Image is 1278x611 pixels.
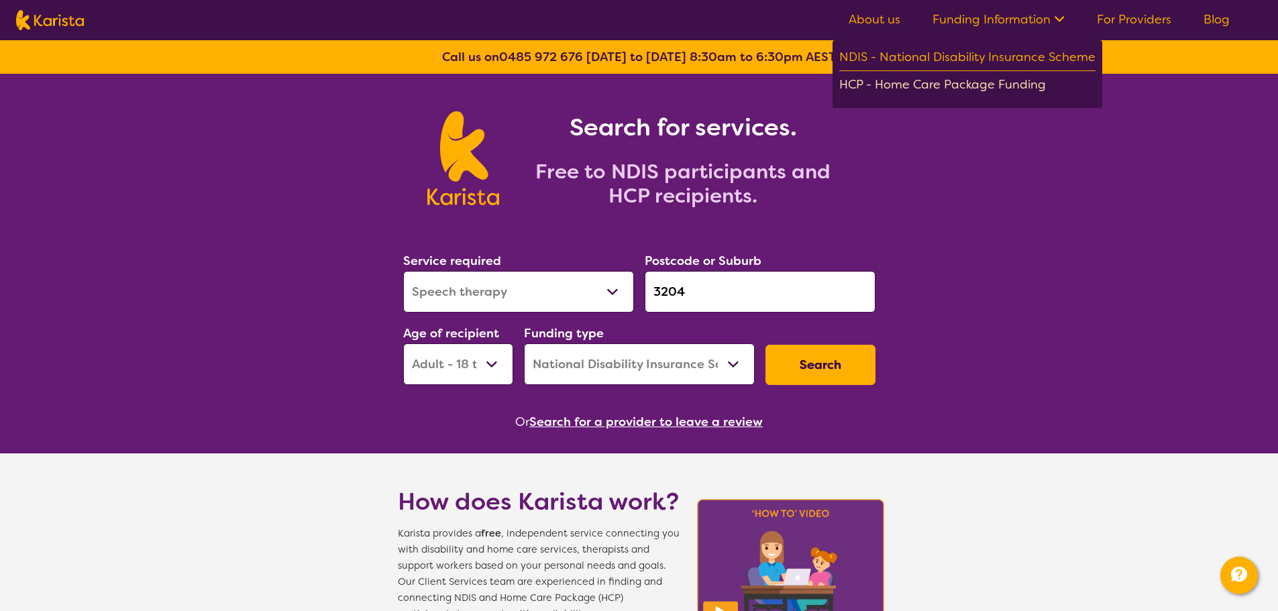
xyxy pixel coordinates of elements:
[933,11,1065,27] a: Funding Information
[1097,11,1171,27] a: For Providers
[645,271,875,313] input: Type
[839,74,1096,98] div: HCP - Home Care Package Funding
[839,47,1096,71] div: NDIS - National Disability Insurance Scheme
[1220,557,1258,594] button: Channel Menu
[398,486,680,518] h1: How does Karista work?
[403,253,501,269] label: Service required
[849,11,900,27] a: About us
[515,111,851,144] h1: Search for services.
[499,49,583,65] a: 0485 972 676
[403,325,499,341] label: Age of recipient
[645,253,761,269] label: Postcode or Suburb
[765,345,875,385] button: Search
[481,527,501,540] b: free
[427,111,499,205] img: Karista logo
[16,10,84,30] img: Karista logo
[515,160,851,208] h2: Free to NDIS participants and HCP recipients.
[524,325,604,341] label: Funding type
[515,412,529,432] span: Or
[1204,11,1230,27] a: Blog
[442,49,836,65] b: Call us on [DATE] to [DATE] 8:30am to 6:30pm AEST
[529,412,763,432] button: Search for a provider to leave a review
